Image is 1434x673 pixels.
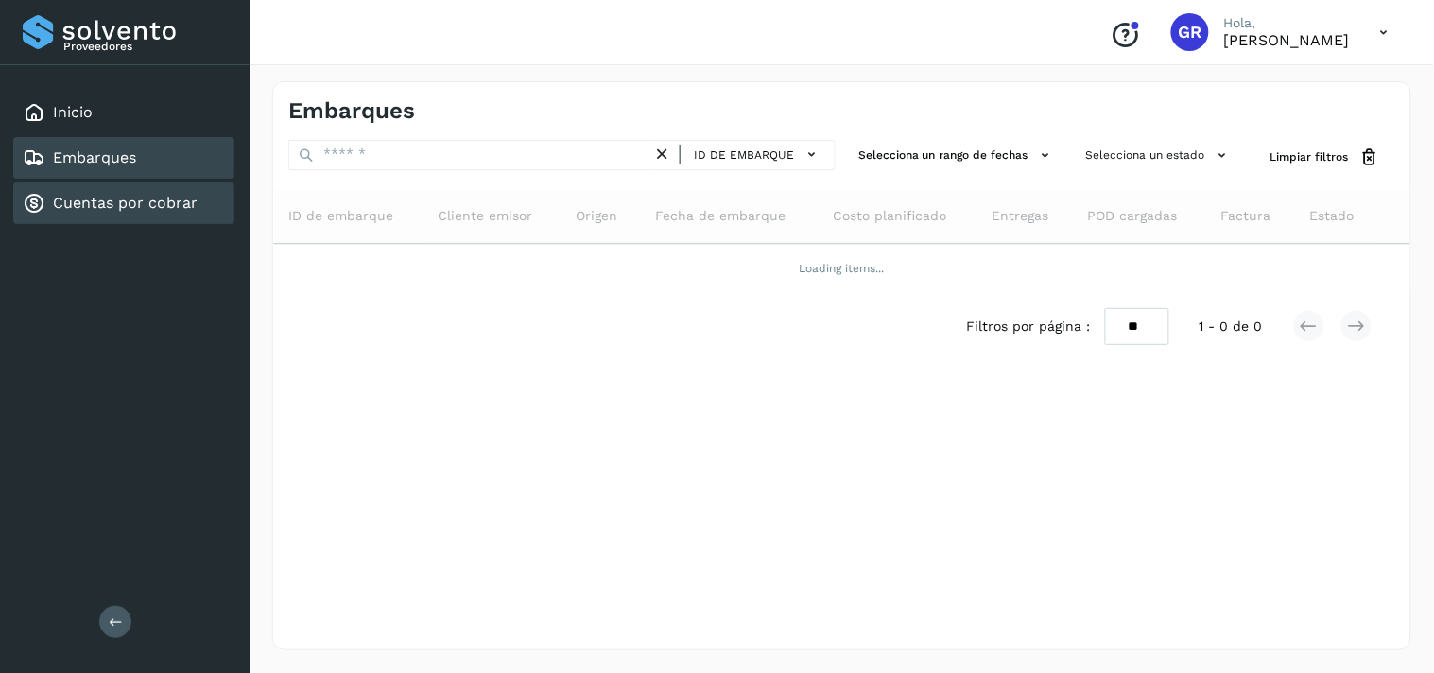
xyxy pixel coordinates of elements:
span: ID de embarque [288,206,393,226]
span: Cliente emisor [438,206,532,226]
span: Fecha de embarque [655,206,786,226]
button: Selecciona un estado [1079,140,1240,171]
span: Entregas [992,206,1048,226]
button: Limpiar filtros [1255,140,1395,175]
p: GILBERTO RODRIGUEZ ARANDA [1224,31,1350,49]
span: Filtros por página : [966,317,1090,336]
div: Embarques [13,137,234,179]
span: Estado [1309,206,1354,226]
span: Factura [1220,206,1270,226]
a: Inicio [53,103,93,121]
p: Hola, [1224,15,1350,31]
div: Inicio [13,92,234,133]
a: Embarques [53,148,136,166]
button: Selecciona un rango de fechas [851,140,1063,171]
span: Costo planificado [833,206,946,226]
span: Origen [576,206,617,226]
span: 1 - 0 de 0 [1200,317,1263,336]
span: Limpiar filtros [1270,148,1349,165]
a: Cuentas por cobrar [53,194,198,212]
h4: Embarques [288,97,415,125]
span: POD cargadas [1088,206,1178,226]
span: ID de embarque [694,147,794,164]
p: Proveedores [63,40,227,53]
div: Cuentas por cobrar [13,182,234,224]
button: ID de embarque [688,141,827,168]
td: Loading items... [273,244,1410,293]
